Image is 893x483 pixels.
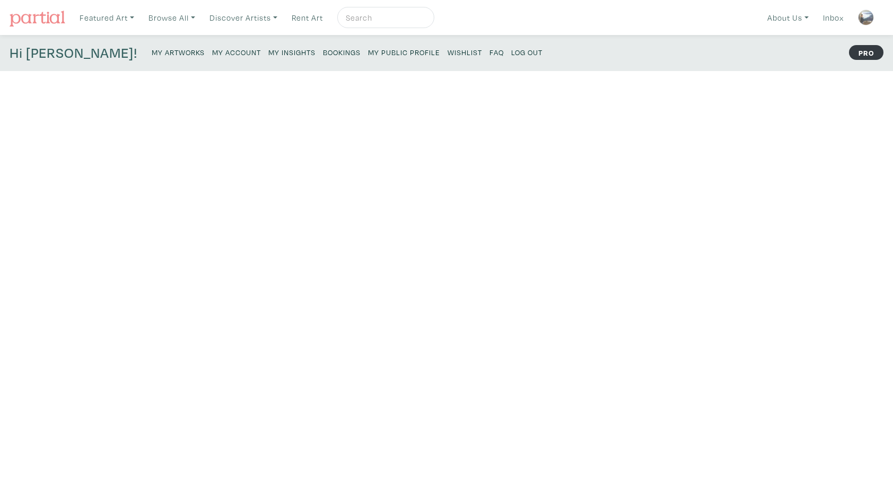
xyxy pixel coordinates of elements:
a: About Us [763,7,813,29]
a: Bookings [323,45,361,59]
a: Wishlist [448,45,482,59]
img: phpThumb.php [858,10,874,25]
small: Bookings [323,47,361,57]
small: FAQ [489,47,504,57]
a: Rent Art [287,7,328,29]
a: Log Out [511,45,542,59]
a: Inbox [818,7,848,29]
small: Wishlist [448,47,482,57]
small: Log Out [511,47,542,57]
a: My Public Profile [368,45,440,59]
a: My Artworks [152,45,205,59]
small: My Account [212,47,261,57]
a: My Insights [268,45,316,59]
a: FAQ [489,45,504,59]
a: Featured Art [75,7,139,29]
a: My Account [212,45,261,59]
h4: Hi [PERSON_NAME]! [10,45,137,62]
a: Discover Artists [205,7,282,29]
small: My Public Profile [368,47,440,57]
a: Browse All [144,7,200,29]
small: My Insights [268,47,316,57]
small: My Artworks [152,47,205,57]
strong: PRO [849,45,883,60]
input: Search [345,11,424,24]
